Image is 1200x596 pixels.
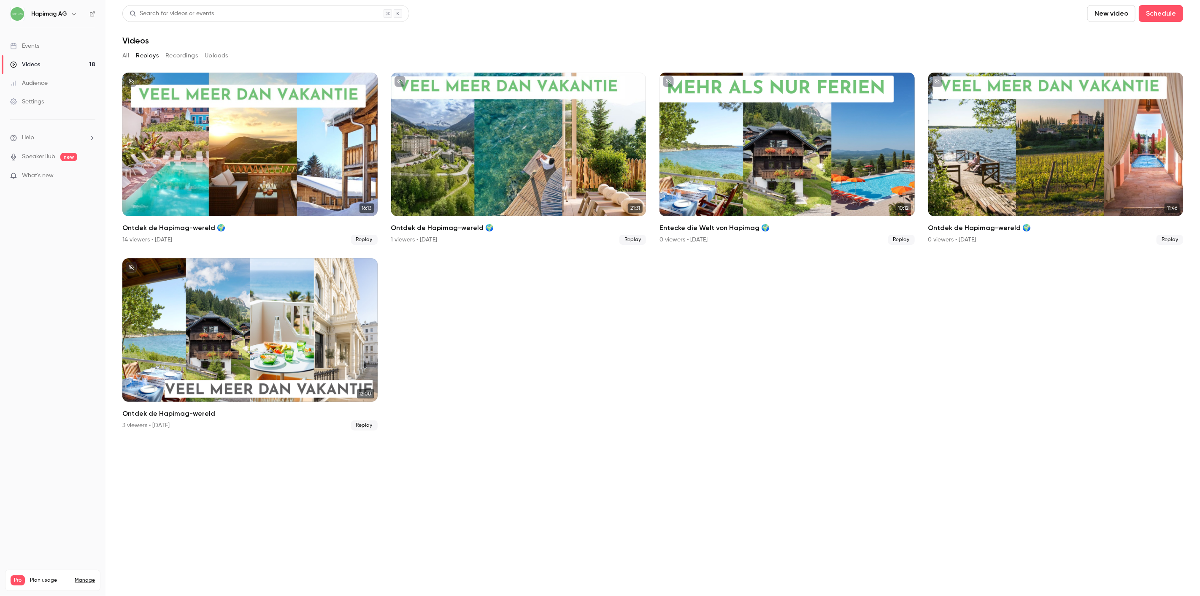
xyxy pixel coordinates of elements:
[22,133,34,142] span: Help
[659,223,915,233] h2: Entecke die Welt von Hapimag 🌍
[126,76,137,87] button: unpublished
[391,223,646,233] h2: Ontdek de Hapimag-wereld 🌍
[395,76,405,87] button: unpublished
[126,262,137,273] button: unpublished
[122,49,129,62] button: All
[391,73,646,245] a: 21:3121:31Ontdek de Hapimag-wereld 🌍1 viewers • [DATE]Replay
[357,389,374,398] span: 12:00
[75,577,95,584] a: Manage
[22,171,54,180] span: What's new
[932,76,943,87] button: unpublished
[122,5,1183,591] section: Videos
[619,235,646,245] span: Replay
[628,203,643,213] span: 21:31
[10,79,48,87] div: Audience
[10,60,40,69] div: Videos
[122,223,378,233] h2: Ontdek de Hapimag-wereld 🌍
[165,49,198,62] button: Recordings
[10,133,95,142] li: help-dropdown-opener
[1087,5,1135,22] button: New video
[1157,235,1183,245] span: Replay
[888,235,915,245] span: Replay
[659,73,915,245] a: 10:1210:12Entecke die Welt von Hapimag 🌍0 viewers • [DATE]Replay
[663,76,674,87] button: unpublished
[122,236,172,244] div: 14 viewers • [DATE]
[122,35,149,46] h1: Videos
[359,203,374,213] span: 16:13
[928,223,1184,233] h2: Ontdek de Hapimag-wereld 🌍
[11,7,24,21] img: Hapimag AG
[136,49,159,62] button: Replays
[928,73,1184,245] li: Ontdek de Hapimag-wereld 🌍
[205,49,228,62] button: Uploads
[122,73,378,245] li: Ontdek de Hapimag-wereld 🌍
[10,42,39,50] div: Events
[60,153,77,161] span: new
[122,258,378,431] li: Ontdek de Hapimag-wereld
[31,10,67,18] h6: Hapimag AG
[122,421,170,430] div: 3 viewers • [DATE]
[122,73,1183,431] ul: Videos
[351,235,378,245] span: Replay
[122,73,378,245] a: 16:1316:13Ontdek de Hapimag-wereld 🌍14 viewers • [DATE]Replay
[10,98,44,106] div: Settings
[928,236,976,244] div: 0 viewers • [DATE]
[1139,5,1183,22] button: Schedule
[659,73,915,245] li: Entecke die Welt von Hapimag 🌍
[391,73,646,245] li: Ontdek de Hapimag-wereld 🌍
[351,420,378,431] span: Replay
[659,236,708,244] div: 0 viewers • [DATE]
[896,203,911,213] span: 10:12
[928,73,1184,245] a: 11:4611:46Ontdek de Hapimag-wereld 🌍0 viewers • [DATE]Replay
[130,9,214,18] div: Search for videos or events
[391,236,438,244] div: 1 viewers • [DATE]
[22,152,55,161] a: SpeakerHub
[11,575,25,585] span: Pro
[1165,203,1180,213] span: 11:46
[30,577,70,584] span: Plan usage
[122,258,378,431] a: 12:0012:00Ontdek de Hapimag-wereld3 viewers • [DATE]Replay
[122,409,378,419] h2: Ontdek de Hapimag-wereld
